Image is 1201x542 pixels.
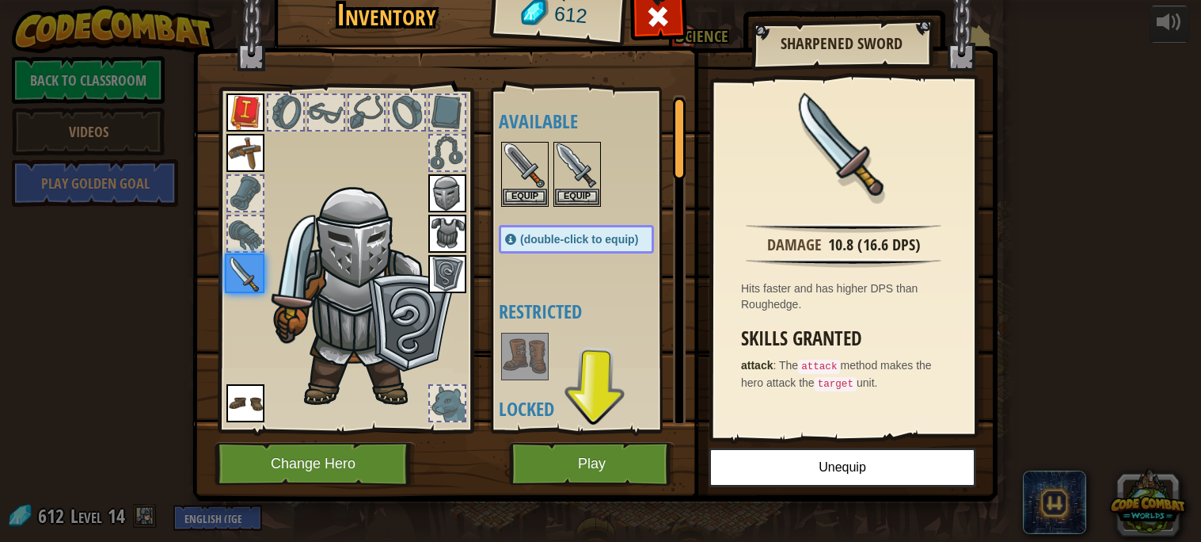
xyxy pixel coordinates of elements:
button: Equip [503,189,547,205]
div: 10.8 (16.6 DPS) [828,234,921,257]
img: portrait.png [226,134,264,172]
button: Change Hero [215,442,416,486]
h4: Available [499,111,686,132]
code: target [815,377,857,391]
img: portrait.png [428,174,466,212]
h3: Skills Granted [741,328,954,349]
div: Hits faster and has higher DPS than Roughedge. [741,281,954,312]
span: (double-click to equip) [520,233,638,246]
img: hr.png [746,223,941,233]
span: : [773,359,779,372]
strong: attack [741,359,773,372]
img: hr.png [746,258,941,268]
h4: Locked [499,399,686,419]
img: portrait.png [226,384,264,422]
button: Play [509,442,675,486]
img: male.png [266,179,460,410]
button: Equip [555,189,599,205]
h4: Restricted [499,301,686,322]
img: portrait.png [226,94,264,132]
img: portrait.png [428,255,466,293]
div: Damage [767,234,822,257]
span: The method makes the hero attack the unit. [741,359,932,389]
img: portrait.png [428,215,466,253]
img: portrait.png [503,334,547,379]
button: Unequip [709,448,976,487]
h2: Sharpened Sword [767,35,916,52]
img: portrait.png [555,143,599,188]
img: portrait.png [503,143,547,188]
code: attack [798,360,840,374]
img: portrait.png [792,93,895,196]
